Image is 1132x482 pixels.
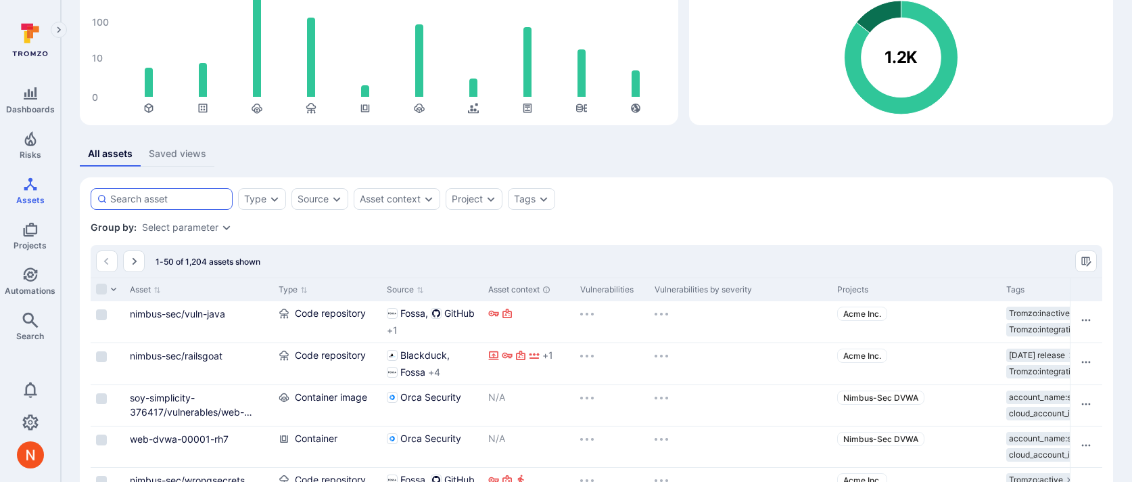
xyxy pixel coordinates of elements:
span: Container image [295,391,367,404]
div: Cell for selection [91,301,124,343]
a: Nimbus-Sec DVWA [837,432,924,446]
input: Search asset [110,192,227,206]
span: [DATE] release [1009,350,1065,361]
div: Cell for Vulnerabilities [575,385,649,426]
div: Saved views [149,147,206,160]
a: Nimbus-Sec DVWA [837,391,924,405]
span: Search [16,331,44,341]
span: Select row [96,435,107,445]
span: GitHub [444,307,475,320]
span: Orca Security [400,391,461,404]
button: Expand dropdown [269,194,280,204]
div: cloud_account_id:117d98c4-3b0b-866f-f89d-28653630f14b [1006,448,1109,462]
div: Source [298,194,329,204]
img: ACg8ocIprwjrgDQnDsNSk9Ghn5p5-B8DpAKWoJ5Gi9syOE4K59tr4Q=s96-c [17,441,44,468]
span: Acme Inc. [843,309,881,319]
div: Cell for Vulnerabilities by severity [649,385,832,426]
button: Type [244,194,266,204]
div: Cell for [1070,385,1102,426]
button: Sort by Asset [130,284,161,295]
span: Orca Security [400,432,461,445]
div: Tromzo:inactive [1006,307,1083,320]
span: + 1 [542,349,553,362]
div: Cell for selection [91,343,124,385]
button: Sort by Type [279,284,308,295]
button: Row actions menu [1075,351,1097,373]
span: account_name:soy-sim … [1009,433,1104,444]
span: Automations [5,286,55,296]
div: Cell for Type [273,301,381,343]
span: 1-50 of 1,204 assets shown [156,257,260,267]
span: Risks [20,150,41,160]
div: Cell for Type [273,385,381,426]
span: Fossa [400,307,428,320]
div: Cell for Asset [124,301,273,343]
div: Cell for Vulnerabilities [575,301,649,343]
div: Cell for Asset context [483,426,575,467]
p: N/A [488,432,569,445]
a: nimbus-sec/vuln-java [130,308,225,320]
a: Acme Inc. [837,307,887,321]
div: Cell for selection [91,385,124,426]
button: Project [452,194,483,204]
img: Loading... [580,397,594,399]
div: Vulnerabilities by severity [655,284,826,296]
div: Cell for Source [381,301,483,343]
img: Loading... [580,355,594,357]
a: web-dvwa-00001-rh7 [130,433,229,445]
img: Loading... [655,397,668,399]
span: Group by: [91,221,137,234]
button: Row actions menu [1075,309,1097,331]
button: Sort by Source [387,284,424,295]
div: Cell for Asset [124,385,273,426]
div: Cell for Source [381,426,483,467]
div: Cell for Asset context [483,343,575,385]
button: Select parameter [142,222,218,233]
div: Cell for [1070,301,1102,343]
div: Cell for Vulnerabilities [575,426,649,467]
div: Cell for Vulnerabilities by severity [649,301,832,343]
span: Assets [16,195,45,205]
a: Acme Inc. [837,349,887,363]
text: 1.2K [884,48,918,68]
span: Container [295,432,337,445]
button: Expand dropdown [486,194,496,204]
span: Tromzo:integration:b … [1009,366,1093,377]
div: Cell for Type [273,343,381,385]
img: Loading... [580,313,594,315]
span: Nimbus-Sec DVWA [843,393,918,403]
span: Code repository [295,349,366,362]
img: Loading... [580,438,594,441]
span: Code repository [295,307,366,320]
button: Expand dropdown [331,194,342,204]
div: Cell for Asset [124,426,273,467]
div: Cell for Projects [832,301,1001,343]
text: 10 [92,52,103,64]
button: Row actions menu [1075,393,1097,415]
span: + 1 [387,324,398,336]
button: Go to the previous page [96,250,118,272]
img: Loading... [655,355,668,357]
div: Cell for Vulnerabilities by severity [649,426,832,467]
button: Row actions menu [1075,435,1097,456]
span: Select row [96,351,107,362]
span: cloud_account_id:117 … [1009,408,1095,419]
span: + 4 [428,366,440,378]
div: Cell for Vulnerabilities by severity [649,343,832,385]
span: Tromzo:integration:s … [1009,324,1093,335]
button: Manage columns [1075,250,1097,272]
div: Cell for Projects [832,385,1001,426]
span: account_name:soy-sim … [1009,392,1104,403]
div: Automatically discovered context associated with the asset [542,286,550,294]
div: Cell for Source [381,385,483,426]
span: Select row [96,309,107,320]
button: Expand dropdown [538,194,549,204]
span: cloud_account_id:117 … [1009,450,1095,460]
img: Loading... [655,313,668,315]
div: Neeren Patki [17,441,44,468]
span: Projects [14,240,47,250]
text: 0 [92,91,98,103]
